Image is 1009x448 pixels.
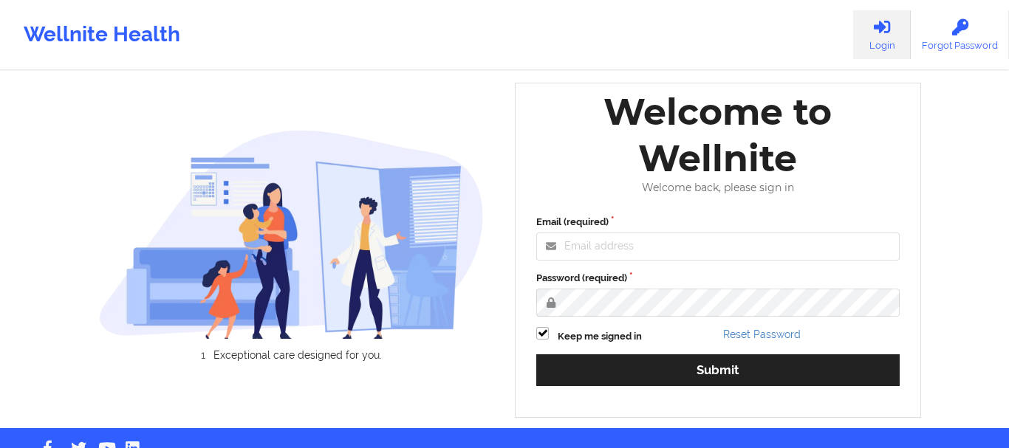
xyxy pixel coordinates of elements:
div: Welcome to Wellnite [526,89,910,182]
button: Submit [536,354,900,386]
label: Password (required) [536,271,900,286]
img: wellnite-auth-hero_200.c722682e.png [99,129,485,338]
label: Email (required) [536,215,900,230]
li: Exceptional care designed for you. [112,349,484,361]
a: Forgot Password [911,10,1009,59]
a: Reset Password [723,328,801,340]
input: Email address [536,232,900,261]
label: Keep me signed in [558,329,642,344]
div: Welcome back, please sign in [526,182,910,194]
a: Login [853,10,911,59]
